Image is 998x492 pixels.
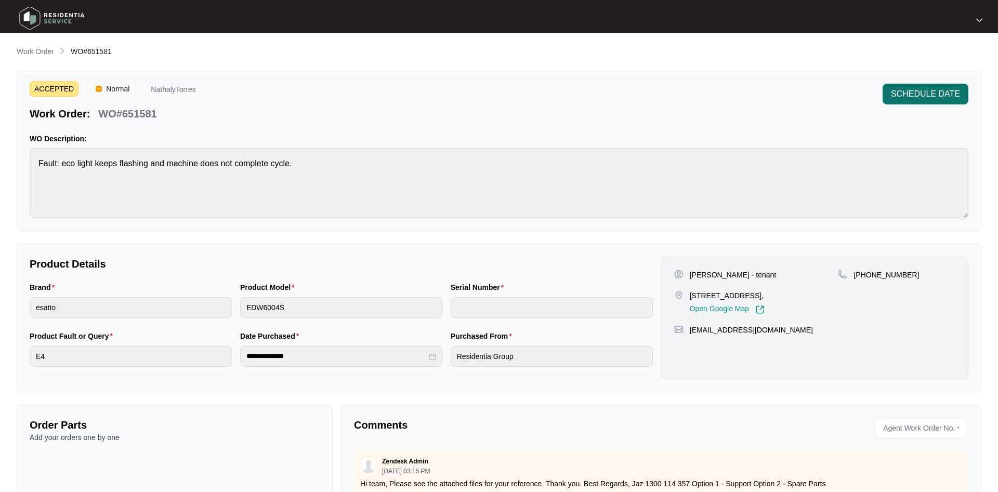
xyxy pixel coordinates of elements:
p: Comments [354,418,654,432]
label: Serial Number [451,282,508,292]
p: NathalyTorres [151,86,195,97]
img: residentia service logo [16,3,88,34]
img: map-pin [674,325,684,334]
img: Vercel Logo [96,86,102,92]
img: Link-External [755,305,765,314]
textarea: Fault: eco light keeps flashing and machine does not complete cycle. [30,148,968,218]
img: map-pin [674,290,684,300]
p: WO#651581 [98,107,156,121]
p: Work Order: [30,107,90,121]
p: [EMAIL_ADDRESS][DOMAIN_NAME] [690,325,813,335]
p: Zendesk Admin [382,457,428,466]
span: Agent Work Order No. [879,420,955,436]
img: map-pin [838,270,847,279]
label: Product Model [240,282,299,292]
input: Date Purchased [246,351,427,362]
a: Open Google Map [690,305,765,314]
p: [PHONE_NUMBER] [853,270,919,280]
input: Serial Number [451,297,653,318]
span: SCHEDULE DATE [891,88,960,100]
img: user-pin [674,270,684,279]
span: ACCEPTED [30,81,78,97]
p: Product Details [30,257,653,271]
label: Date Purchased [240,331,303,341]
p: [STREET_ADDRESS], [690,290,765,301]
input: Purchased From [451,346,653,367]
img: dropdown arrow [976,18,982,23]
label: Purchased From [451,331,516,341]
input: Product Model [240,297,442,318]
p: Add your orders one by one [30,432,320,443]
p: [PERSON_NAME] - tenant [690,270,777,280]
p: WO Description: [30,134,968,144]
button: SCHEDULE DATE [883,84,968,104]
img: chevron-right [58,47,67,55]
p: - [957,420,964,436]
label: Brand [30,282,59,292]
p: [DATE] 03:15 PM [382,468,430,474]
input: Brand [30,297,232,318]
span: WO#651581 [71,47,112,56]
span: Normal [102,81,134,97]
p: Order Parts [30,418,320,432]
a: Work Order [15,46,56,58]
input: Product Fault or Query [30,346,232,367]
img: user.svg [361,458,376,473]
p: Work Order [17,46,54,57]
label: Product Fault or Query [30,331,117,341]
p: Hi team, Please see the attached files for your reference. Thank you. Best Regards, Jaz 1300 114 ... [360,478,962,489]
